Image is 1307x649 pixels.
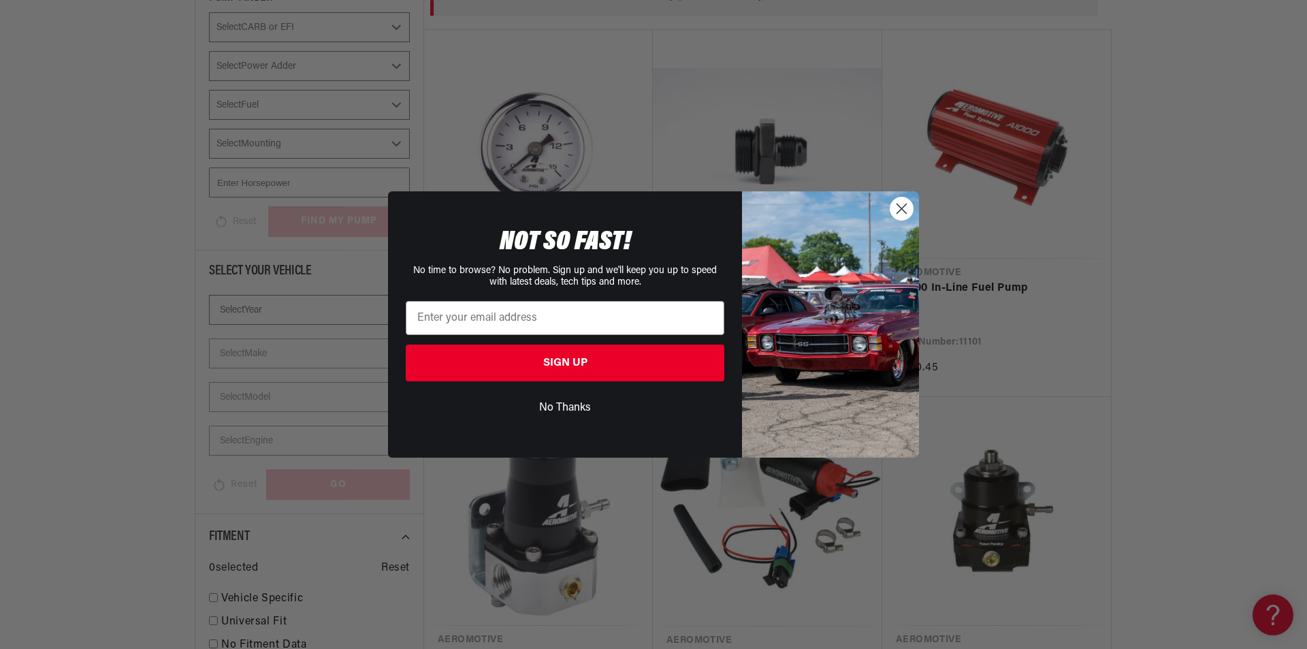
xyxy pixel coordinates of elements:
span: NOT SO FAST! [500,229,631,256]
input: Enter your email address [406,301,724,335]
button: Close dialog [890,197,914,221]
img: 85cdd541-2605-488b-b08c-a5ee7b438a35.jpeg [742,191,919,457]
button: SIGN UP [406,345,724,381]
button: No Thanks [406,395,724,421]
span: No time to browse? No problem. Sign up and we'll keep you up to speed with latest deals, tech tip... [413,266,717,287]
